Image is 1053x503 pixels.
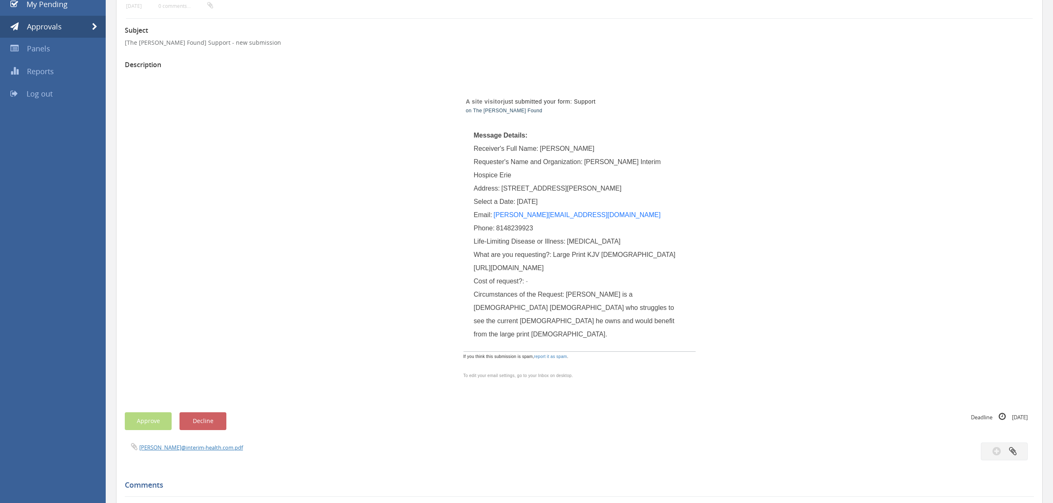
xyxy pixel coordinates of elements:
[125,481,1028,489] h5: Comments
[158,3,213,9] small: 0 comments...
[474,291,677,338] span: [PERSON_NAME] is a [DEMOGRAPHIC_DATA] [DEMOGRAPHIC_DATA] who struggles to see the current [DEMOGR...
[526,278,528,285] span: -
[27,66,54,76] span: Reports
[540,145,594,152] span: [PERSON_NAME]
[139,444,243,451] a: [PERSON_NAME]@interim-health.com.pdf
[463,353,568,360] span: If you think this submission is spam, .
[474,238,565,245] span: Life-Limiting Disease or Illness:
[125,61,1034,69] h3: Description
[27,44,50,53] span: Panels
[474,278,524,285] span: Cost of request?:
[567,238,621,245] span: [MEDICAL_DATA]
[517,198,538,205] span: [DATE]
[27,89,53,99] span: Log out
[463,373,573,378] span: To edit your email settings, go to your Inbox on desktop.
[466,98,596,105] span: just submitted your form: Support
[27,22,62,31] span: Approvals
[474,291,565,298] span: Circumstances of the Request:
[474,132,528,139] span: Message Details:
[474,158,663,179] span: [PERSON_NAME] Interim Hospice Erie
[126,3,142,9] small: [DATE]
[474,211,492,218] span: Email:
[466,108,472,114] span: on
[474,198,516,205] span: Select a Date:
[474,185,500,192] span: Address:
[473,108,542,114] a: The [PERSON_NAME] Found
[496,225,533,232] span: 8148239923
[466,98,504,105] strong: A site visitor
[474,251,552,258] span: What are you requesting?:
[501,185,621,192] span: [STREET_ADDRESS][PERSON_NAME]
[125,27,1034,34] h3: Subject
[474,251,676,271] span: Large Print KJV [DEMOGRAPHIC_DATA] [URL][DOMAIN_NAME]
[494,211,661,218] a: [PERSON_NAME][EMAIL_ADDRESS][DOMAIN_NAME]
[474,158,583,165] span: Requester's Name and Organization:
[971,412,1028,421] small: Deadline [DATE]
[474,225,495,232] span: Phone:
[125,412,172,430] button: Approve
[534,354,567,359] a: report it as spam
[474,145,539,152] span: Receiver's Full Name:
[180,412,226,430] button: Decline
[125,39,1034,47] p: [The [PERSON_NAME] Found] Support - new submission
